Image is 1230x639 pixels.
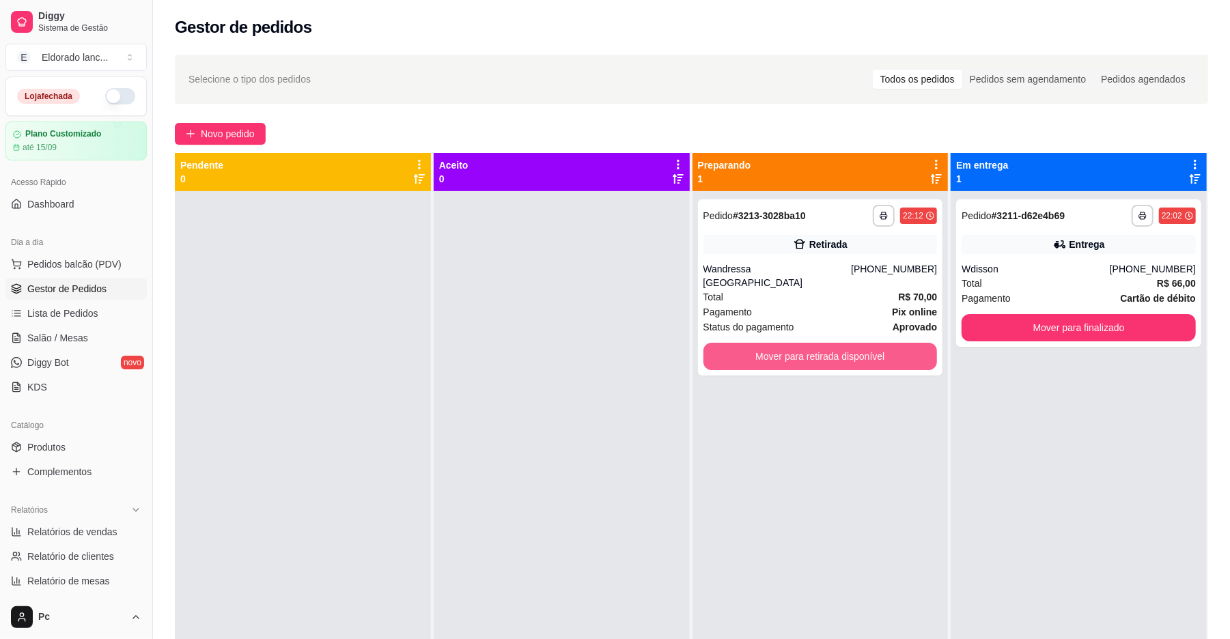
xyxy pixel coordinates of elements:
[201,126,255,141] span: Novo pedido
[17,89,80,104] div: Loja fechada
[27,331,88,345] span: Salão / Mesas
[1070,238,1105,251] div: Entrega
[5,253,147,275] button: Pedidos balcão (PDV)
[962,291,1011,306] span: Pagamento
[5,44,147,71] button: Select a team
[5,601,147,634] button: Pc
[873,70,962,89] div: Todos os pedidos
[5,521,147,543] a: Relatórios de vendas
[851,262,937,289] div: [PHONE_NUMBER]
[175,16,312,38] h2: Gestor de pedidos
[27,380,47,394] span: KDS
[898,292,937,302] strong: R$ 70,00
[703,289,724,304] span: Total
[956,158,1008,172] p: Em entrega
[38,611,125,623] span: Pc
[188,72,311,87] span: Selecione o tipo dos pedidos
[1162,210,1182,221] div: 22:02
[27,440,66,454] span: Produtos
[5,352,147,373] a: Diggy Botnovo
[27,465,92,479] span: Complementos
[962,210,992,221] span: Pedido
[27,257,122,271] span: Pedidos balcão (PDV)
[5,122,147,160] a: Plano Customizadoaté 15/09
[5,278,147,300] a: Gestor de Pedidos
[5,545,147,567] a: Relatório de clientes
[439,172,469,186] p: 0
[5,231,147,253] div: Dia a dia
[698,172,751,186] p: 1
[962,262,1110,276] div: Wdisson
[5,414,147,436] div: Catálogo
[439,158,469,172] p: Aceito
[27,307,98,320] span: Lista de Pedidos
[5,461,147,483] a: Complementos
[5,5,147,38] a: DiggySistema de Gestão
[5,302,147,324] a: Lista de Pedidos
[903,210,923,221] div: 22:12
[5,193,147,215] a: Dashboard
[42,51,108,64] div: Eldorado lanc ...
[27,525,117,539] span: Relatórios de vendas
[1110,262,1196,276] div: [PHONE_NUMBER]
[703,210,733,221] span: Pedido
[1157,278,1196,289] strong: R$ 66,00
[698,158,751,172] p: Preparando
[175,123,266,145] button: Novo pedido
[809,238,848,251] div: Retirada
[893,322,937,332] strong: aprovado
[5,376,147,398] a: KDS
[892,307,937,317] strong: Pix online
[23,142,57,153] article: até 15/09
[962,276,982,291] span: Total
[180,172,223,186] p: 0
[992,210,1065,221] strong: # 3211-d62e4b69
[5,436,147,458] a: Produtos
[5,327,147,349] a: Salão / Mesas
[25,129,101,139] article: Plano Customizado
[186,129,195,139] span: plus
[27,282,107,296] span: Gestor de Pedidos
[703,262,852,289] div: Wandressa [GEOGRAPHIC_DATA]
[962,70,1093,89] div: Pedidos sem agendamento
[27,197,74,211] span: Dashboard
[38,10,141,23] span: Diggy
[180,158,223,172] p: Pendente
[105,88,135,104] button: Alterar Status
[1121,293,1196,304] strong: Cartão de débito
[733,210,806,221] strong: # 3213-3028ba10
[17,51,31,64] span: E
[38,23,141,33] span: Sistema de Gestão
[11,505,48,515] span: Relatórios
[27,574,110,588] span: Relatório de mesas
[703,319,794,335] span: Status do pagamento
[27,550,114,563] span: Relatório de clientes
[703,343,938,370] button: Mover para retirada disponível
[962,314,1196,341] button: Mover para finalizado
[703,304,753,319] span: Pagamento
[5,595,147,616] a: Relatório de fidelidadenovo
[27,356,69,369] span: Diggy Bot
[956,172,1008,186] p: 1
[1093,70,1193,89] div: Pedidos agendados
[5,171,147,193] div: Acesso Rápido
[5,570,147,592] a: Relatório de mesas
